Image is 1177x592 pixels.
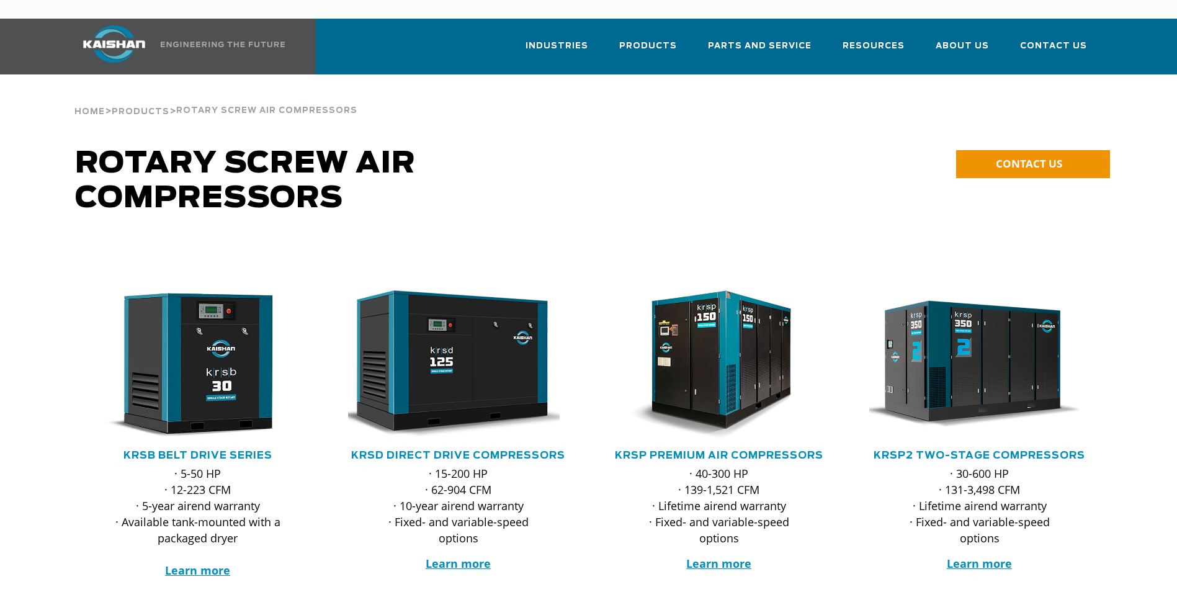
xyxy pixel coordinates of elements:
img: krsb30 [78,290,299,439]
a: Products [619,30,677,72]
a: Contact Us [1020,30,1087,72]
span: Products [112,108,169,116]
p: · 30-600 HP · 131-3,498 CFM · Lifetime airend warranty · Fixed- and variable-speed options [894,465,1065,546]
span: Contact Us [1020,39,1087,53]
span: Products [619,39,677,53]
p: · 15-200 HP · 62-904 CFM · 10-year airend warranty · Fixed- and variable-speed options [373,465,544,546]
span: CONTACT US [996,156,1062,171]
a: KRSB Belt Drive Series [123,451,272,460]
span: Home [74,108,105,116]
a: Products [112,105,169,117]
img: krsp350 [860,290,1081,439]
p: · 40-300 HP · 139-1,521 CFM · Lifetime airend warranty · Fixed- and variable-speed options [633,465,805,546]
a: Industries [526,30,588,72]
a: KRSD Direct Drive Compressors [351,451,565,460]
a: Kaishan USA [68,19,287,74]
span: Rotary Screw Air Compressors [75,149,416,213]
a: Resources [843,30,905,72]
span: Rotary Screw Air Compressors [176,107,357,115]
div: krsb30 [87,290,308,439]
img: krsd125 [339,290,560,439]
p: · 5-50 HP · 12-223 CFM · 5-year airend warranty · Available tank-mounted with a packaged dryer [112,465,284,578]
div: krsp350 [869,290,1090,439]
a: Learn more [165,563,230,578]
a: About Us [936,30,989,72]
div: > > [74,74,357,122]
span: Resources [843,39,905,53]
div: krsp150 [609,290,830,439]
a: Learn more [947,556,1012,571]
img: krsp150 [599,290,820,439]
span: Industries [526,39,588,53]
img: kaishan logo [68,25,161,63]
div: krsd125 [348,290,569,439]
span: Parts and Service [708,39,812,53]
a: KRSP2 Two-Stage Compressors [874,451,1085,460]
span: About Us [936,39,989,53]
a: Parts and Service [708,30,812,72]
a: Learn more [686,556,751,571]
img: Engineering the future [161,42,285,47]
a: KRSP Premium Air Compressors [615,451,823,460]
a: Home [74,105,105,117]
a: CONTACT US [956,150,1110,178]
a: Learn more [426,556,491,571]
